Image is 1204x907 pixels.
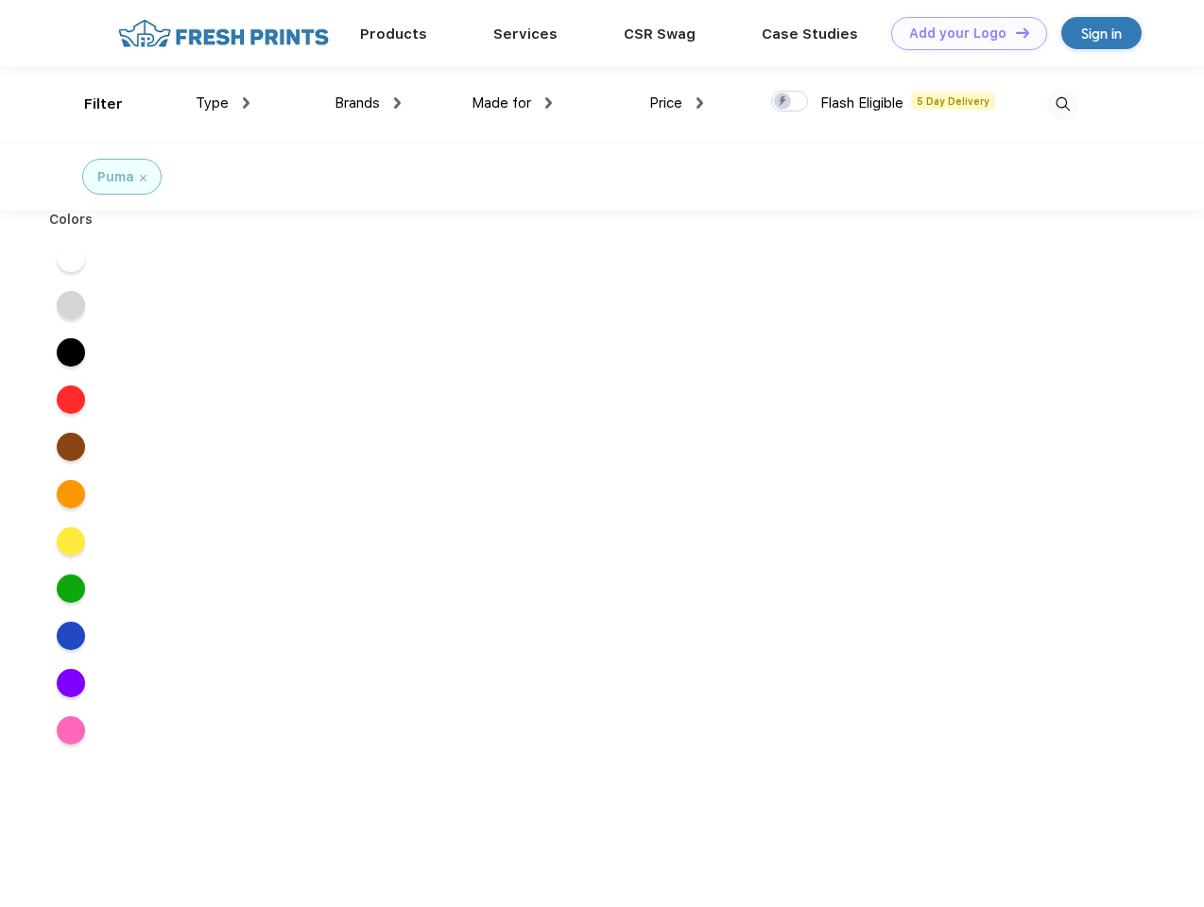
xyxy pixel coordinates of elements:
[84,94,123,115] div: Filter
[1016,27,1029,38] img: DT
[1081,23,1122,44] div: Sign in
[911,93,995,110] span: 5 Day Delivery
[624,26,696,43] a: CSR Swag
[140,175,146,181] img: filter_cancel.svg
[243,97,249,109] img: dropdown.png
[112,17,335,50] img: fo%20logo%202.webp
[545,97,552,109] img: dropdown.png
[493,26,558,43] a: Services
[97,167,134,187] div: Puma
[394,97,401,109] img: dropdown.png
[649,94,682,111] span: Price
[1047,89,1078,120] img: desktop_search.svg
[1061,17,1142,49] a: Sign in
[472,94,531,111] span: Made for
[360,26,427,43] a: Products
[335,94,380,111] span: Brands
[820,94,903,111] span: Flash Eligible
[196,94,229,111] span: Type
[909,26,1006,42] div: Add your Logo
[35,210,108,230] div: Colors
[697,97,703,109] img: dropdown.png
